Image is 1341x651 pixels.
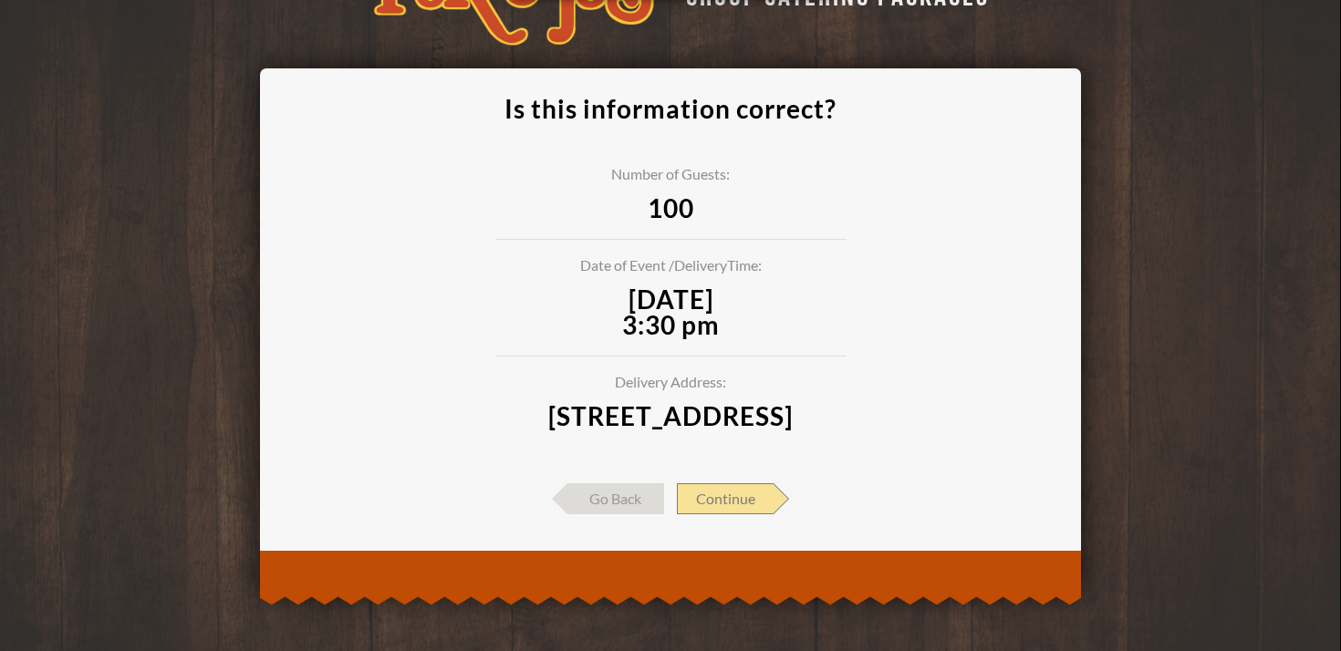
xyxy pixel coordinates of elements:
span: Delivery Address: [495,375,847,389]
span: Number of Guests: [495,167,847,181]
span: Date of Event / Delivery Time: [495,258,847,273]
div: Is this information correct? [504,96,837,121]
span: [DATE] 3:30 pm [495,286,847,337]
span: Go Back [568,483,664,514]
span: [STREET_ADDRESS] [495,403,847,429]
span: 100 [495,195,847,221]
span: Continue [677,483,774,514]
